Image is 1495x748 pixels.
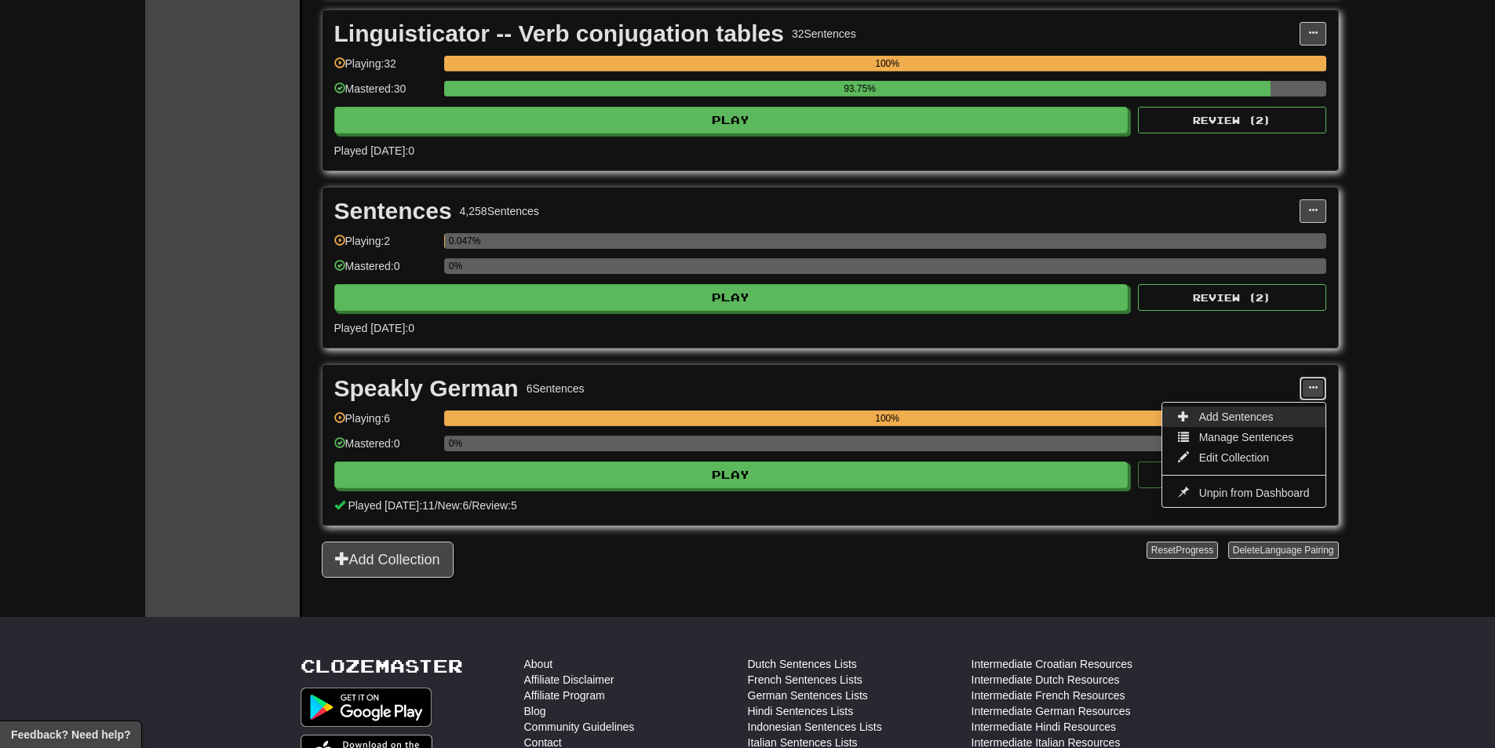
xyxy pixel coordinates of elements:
[748,688,868,703] a: German Sentences Lists
[334,377,519,400] div: Speakly German
[792,26,856,42] div: 32 Sentences
[527,381,585,396] div: 6 Sentences
[449,410,1326,426] div: 100%
[972,688,1125,703] a: Intermediate French Resources
[334,199,452,223] div: Sentences
[972,672,1120,688] a: Intermediate Dutch Resources
[1138,107,1326,133] button: Review (2)
[334,436,436,462] div: Mastered: 0
[334,107,1129,133] button: Play
[469,499,472,512] span: /
[460,203,539,219] div: 4,258 Sentences
[1162,407,1325,427] a: Add Sentences
[322,542,454,578] button: Add Collection
[334,56,436,82] div: Playing: 32
[334,322,414,334] span: Played [DATE]: 0
[438,499,469,512] span: New: 6
[1162,427,1325,447] a: Manage Sentences
[1199,410,1274,423] span: Add Sentences
[334,233,436,259] div: Playing: 2
[972,703,1131,719] a: Intermediate German Resources
[449,56,1326,71] div: 100%
[334,462,1129,488] button: Play
[1162,447,1325,468] a: Edit Collection
[1138,284,1326,311] button: Review (2)
[1228,542,1339,559] button: DeleteLanguage Pairing
[524,656,553,672] a: About
[435,499,438,512] span: /
[334,22,784,46] div: Linguisticator -- Verb conjugation tables
[524,672,614,688] a: Affiliate Disclaimer
[334,284,1129,311] button: Play
[334,81,436,107] div: Mastered: 30
[524,688,605,703] a: Affiliate Program
[11,727,130,743] span: Open feedback widget
[1199,487,1310,499] span: Unpin from Dashboard
[449,81,1271,97] div: 93.75%
[334,258,436,284] div: Mastered: 0
[748,719,882,735] a: Indonesian Sentences Lists
[748,656,857,672] a: Dutch Sentences Lists
[301,688,432,727] img: Get it on Google Play
[348,499,434,512] span: Played [DATE]: 11
[748,703,854,719] a: Hindi Sentences Lists
[1138,462,1326,488] button: Review (0)
[472,499,517,512] span: Review: 5
[1176,545,1213,556] span: Progress
[972,719,1116,735] a: Intermediate Hindi Resources
[1199,451,1270,464] span: Edit Collection
[524,703,546,719] a: Blog
[334,144,414,157] span: Played [DATE]: 0
[334,410,436,436] div: Playing: 6
[1162,483,1325,503] a: Unpin from Dashboard
[972,656,1132,672] a: Intermediate Croatian Resources
[524,719,635,735] a: Community Guidelines
[748,672,862,688] a: French Sentences Lists
[301,656,463,676] a: Clozemaster
[1147,542,1218,559] button: ResetProgress
[1260,545,1333,556] span: Language Pairing
[1199,431,1294,443] span: Manage Sentences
